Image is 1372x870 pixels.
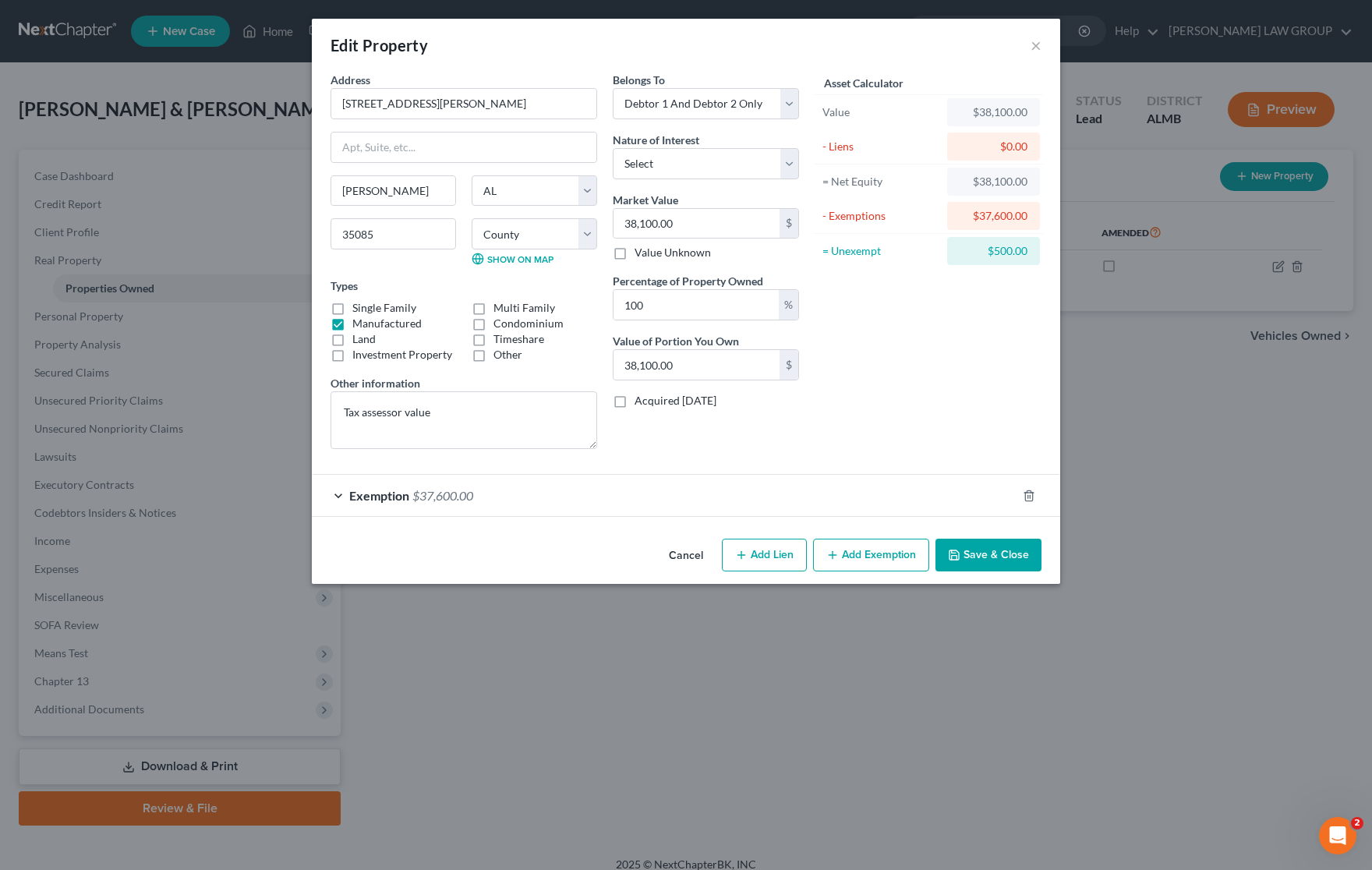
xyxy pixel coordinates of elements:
div: $38,100.00 [960,174,1027,189]
label: Value Unknown [635,245,711,260]
div: Value [822,104,940,120]
div: % [779,290,798,320]
input: 0.00 [614,209,780,239]
label: Asset Calculator [824,75,903,91]
div: $ [780,209,798,239]
label: Multi Family [493,300,555,316]
div: $0.00 [960,139,1027,154]
span: Belongs To [613,73,665,87]
button: × [1031,36,1041,55]
label: Investment Property [352,347,452,362]
button: Add Lien [722,539,807,571]
span: 2 [1351,817,1363,829]
iframe: Intercom live chat [1319,817,1356,854]
label: Market Value [613,192,678,208]
label: Other [493,347,522,362]
label: Timeshare [493,331,544,347]
label: Percentage of Property Owned [613,273,763,289]
label: Manufactured [352,316,422,331]
label: Other information [331,375,420,391]
input: Enter city... [331,176,455,206]
button: Cancel [656,540,716,571]
div: $ [780,350,798,380]
label: Types [331,278,358,294]
label: Value of Portion You Own [613,333,739,349]
div: Edit Property [331,34,428,56]
div: $38,100.00 [960,104,1027,120]
input: 0.00 [614,290,779,320]
input: Enter address... [331,89,596,118]
button: Add Exemption [813,539,929,571]
span: Exemption [349,488,409,503]
span: Address [331,73,370,87]
input: 0.00 [614,350,780,380]
div: $37,600.00 [960,208,1027,224]
div: = Net Equity [822,174,940,189]
label: Land [352,331,376,347]
div: = Unexempt [822,243,940,259]
label: Single Family [352,300,416,316]
label: Acquired [DATE] [635,393,716,408]
label: Condominium [493,316,564,331]
div: - Exemptions [822,208,940,224]
input: Enter zip... [331,218,456,249]
div: - Liens [822,139,940,154]
input: Apt, Suite, etc... [331,133,596,162]
button: Save & Close [935,539,1041,571]
span: $37,600.00 [412,488,473,503]
label: Nature of Interest [613,132,699,148]
div: $500.00 [960,243,1027,259]
a: Show on Map [472,253,553,265]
